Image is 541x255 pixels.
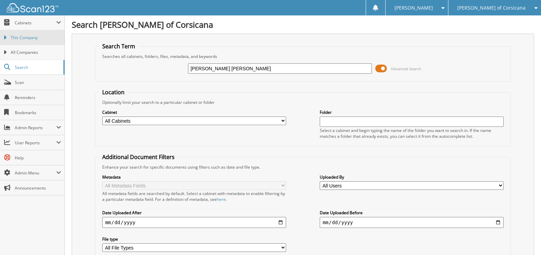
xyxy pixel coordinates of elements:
[102,174,286,180] label: Metadata
[457,6,526,10] span: [PERSON_NAME] of Corsicana
[72,19,534,30] h1: Search [PERSON_NAME] of Corsicana
[15,80,61,85] span: Scan
[15,170,56,176] span: Admin Menu
[102,109,286,115] label: Cabinet
[99,164,507,170] div: Enhance your search for specific documents using filters such as date and file type.
[15,20,56,26] span: Cabinets
[102,210,286,216] label: Date Uploaded After
[102,236,286,242] label: File type
[15,185,61,191] span: Announcements
[99,53,507,59] div: Searches all cabinets, folders, files, metadata, and keywords
[15,125,56,131] span: Admin Reports
[395,6,433,10] span: [PERSON_NAME]
[102,217,286,228] input: start
[99,99,507,105] div: Optionally limit your search to a particular cabinet or folder
[7,3,58,12] img: scan123-logo-white.svg
[99,42,139,50] legend: Search Term
[11,35,61,41] span: This Company
[320,217,503,228] input: end
[102,191,286,202] div: All metadata fields are searched by default. Select a cabinet with metadata to enable filtering b...
[391,66,421,71] span: Advanced Search
[15,110,61,116] span: Bookmarks
[15,95,61,100] span: Reminders
[15,140,56,146] span: User Reports
[320,127,503,139] div: Select a cabinet and begin typing the name of the folder you want to search in. If the name match...
[320,174,503,180] label: Uploaded By
[99,153,178,161] legend: Additional Document Filters
[11,49,61,56] span: All Companies
[320,210,503,216] label: Date Uploaded Before
[320,109,503,115] label: Folder
[99,88,128,96] legend: Location
[15,64,60,70] span: Search
[217,196,226,202] a: here
[15,155,61,161] span: Help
